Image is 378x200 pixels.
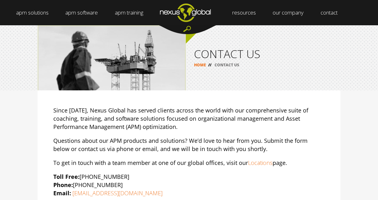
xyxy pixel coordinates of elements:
p: To get in touch with a team member at one of our global offices, visit our page. [53,159,325,167]
p: Questions about our APM products and solutions? We’d love to hear from you. Submit the form below... [53,136,325,153]
a: HOME [194,62,206,68]
a: [EMAIL_ADDRESS][DOMAIN_NAME] [73,189,162,197]
span: // [206,62,214,68]
strong: Email: [53,189,71,197]
a: Locations [248,159,273,167]
p: Since [DATE], Nexus Global has served clients across the world with our comprehensive suite of co... [53,106,325,131]
strong: Phone: [53,181,73,189]
strong: Toll Free: [53,173,80,180]
h1: CONTACT US [194,48,332,59]
p: [PHONE_NUMBER] [PHONE_NUMBER] [53,173,325,197]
